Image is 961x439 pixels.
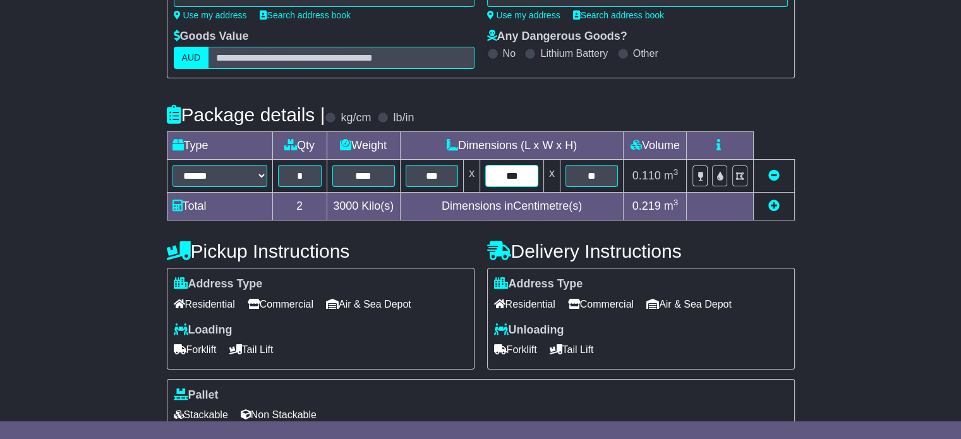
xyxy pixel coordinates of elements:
[272,193,327,220] td: 2
[167,132,272,160] td: Type
[174,388,219,402] label: Pallet
[633,47,658,59] label: Other
[400,193,624,220] td: Dimensions in Centimetre(s)
[272,132,327,160] td: Qty
[494,340,537,359] span: Forklift
[487,30,627,44] label: Any Dangerous Goods?
[768,169,780,182] a: Remove this item
[494,294,555,314] span: Residential
[632,169,661,182] span: 0.110
[573,10,664,20] a: Search address book
[174,47,209,69] label: AUD
[494,323,564,337] label: Unloading
[260,10,351,20] a: Search address book
[674,198,679,207] sup: 3
[174,10,247,20] a: Use my address
[174,294,235,314] span: Residential
[174,340,217,359] span: Forklift
[341,111,371,125] label: kg/cm
[487,10,560,20] a: Use my address
[487,241,795,262] h4: Delivery Instructions
[229,340,274,359] span: Tail Lift
[646,294,732,314] span: Air & Sea Depot
[543,160,560,193] td: x
[174,323,233,337] label: Loading
[167,193,272,220] td: Total
[664,169,679,182] span: m
[400,132,624,160] td: Dimensions (L x W x H)
[393,111,414,125] label: lb/in
[503,47,516,59] label: No
[664,200,679,212] span: m
[464,160,480,193] td: x
[167,241,474,262] h4: Pickup Instructions
[632,200,661,212] span: 0.219
[624,132,687,160] td: Volume
[248,294,313,314] span: Commercial
[327,193,400,220] td: Kilo(s)
[174,30,249,44] label: Goods Value
[768,200,780,212] a: Add new item
[174,405,228,424] span: Stackable
[333,200,358,212] span: 3000
[326,294,411,314] span: Air & Sea Depot
[494,277,583,291] label: Address Type
[327,132,400,160] td: Weight
[568,294,634,314] span: Commercial
[174,277,263,291] label: Address Type
[167,104,325,125] h4: Package details |
[674,167,679,177] sup: 3
[550,340,594,359] span: Tail Lift
[540,47,608,59] label: Lithium Battery
[241,405,317,424] span: Non Stackable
